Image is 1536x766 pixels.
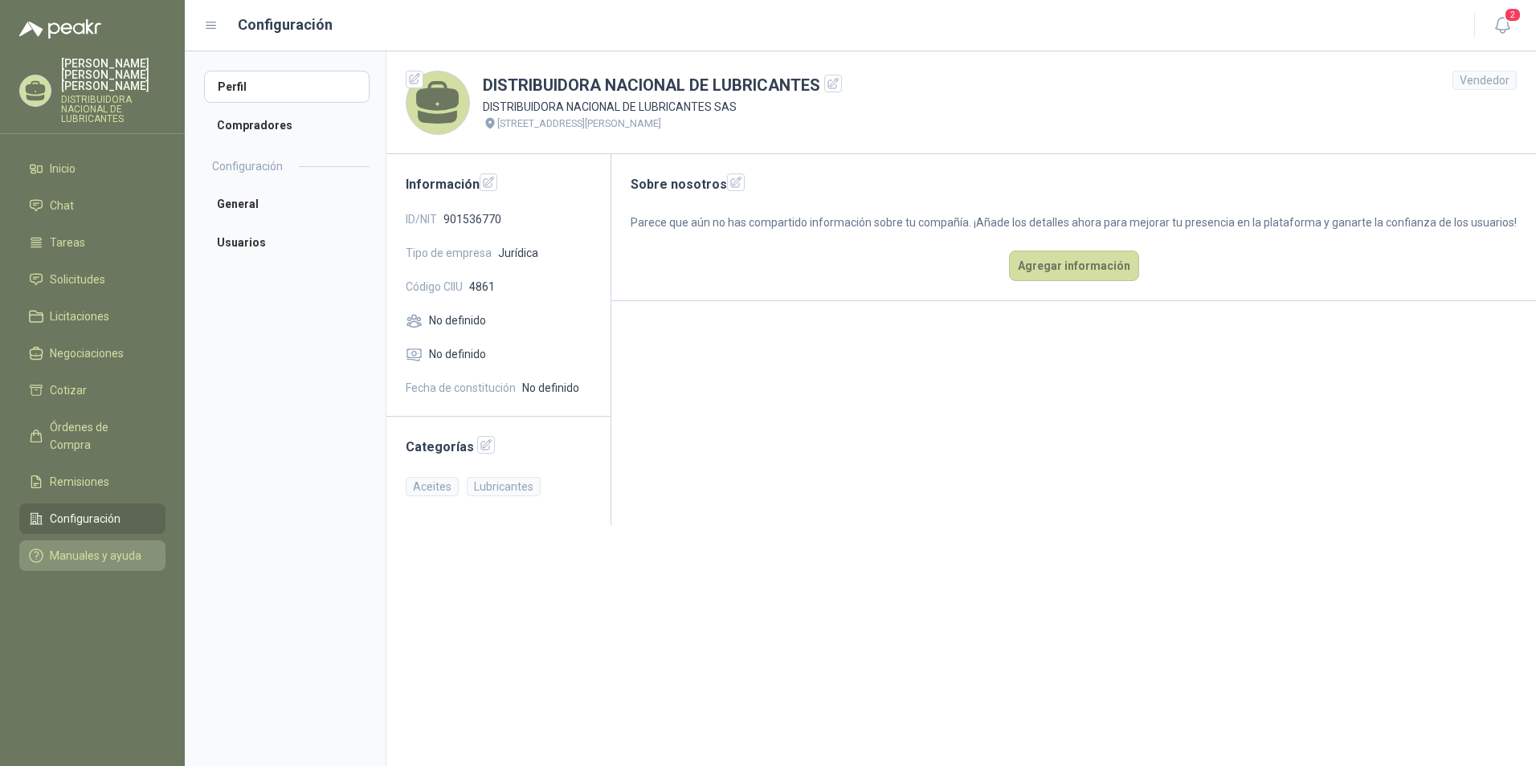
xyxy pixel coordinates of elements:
[1452,71,1517,90] div: Vendedor
[406,244,492,262] span: Tipo de empresa
[50,547,141,564] span: Manuales y ayuda
[443,210,501,228] span: 901536770
[19,412,165,460] a: Órdenes de Compra
[50,418,150,454] span: Órdenes de Compra
[212,157,283,175] h2: Configuración
[204,71,370,103] a: Perfil
[19,375,165,405] a: Cotizar
[429,345,486,363] span: No definido
[406,173,591,194] h2: Información
[50,308,109,325] span: Licitaciones
[467,477,541,496] div: Lubricantes
[406,436,591,457] h2: Categorías
[483,73,842,98] h1: DISTRIBUIDORA NACIONAL DE LUBRICANTES
[19,338,165,369] a: Negociaciones
[631,173,1517,194] h2: Sobre nosotros
[204,226,370,259] a: Usuarios
[19,467,165,497] a: Remisiones
[469,278,495,295] span: 4861
[631,214,1517,231] p: Parece que aún no has compartido información sobre tu compañía. ¡Añade los detalles ahora para me...
[19,153,165,184] a: Inicio
[50,160,76,177] span: Inicio
[19,540,165,571] a: Manuales y ayuda
[61,58,165,92] p: [PERSON_NAME] [PERSON_NAME] [PERSON_NAME]
[19,190,165,221] a: Chat
[50,473,109,491] span: Remisiones
[19,264,165,295] a: Solicitudes
[61,95,165,124] p: DISTRIBUIDORA NACIONAL DE LUBRICANTES
[429,312,486,329] span: No definido
[406,379,516,397] span: Fecha de constitución
[522,379,579,397] span: No definido
[19,19,101,39] img: Logo peakr
[50,271,105,288] span: Solicitudes
[50,344,124,362] span: Negociaciones
[406,210,437,228] span: ID/NIT
[19,503,165,534] a: Configuración
[50,234,85,251] span: Tareas
[238,14,333,36] h1: Configuración
[406,278,463,295] span: Código CIIU
[1504,7,1522,22] span: 2
[1488,11,1517,40] button: 2
[204,188,370,220] a: General
[50,381,87,399] span: Cotizar
[498,244,538,262] span: Jurídica
[483,98,842,116] p: DISTRIBUIDORA NACIONAL DE LUBRICANTES SAS
[50,197,74,214] span: Chat
[497,116,661,132] p: [STREET_ADDRESS][PERSON_NAME]
[1009,251,1139,281] button: Agregar información
[50,510,121,528] span: Configuración
[19,227,165,258] a: Tareas
[406,477,459,496] div: Aceites
[19,301,165,332] a: Licitaciones
[204,109,370,141] a: Compradores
